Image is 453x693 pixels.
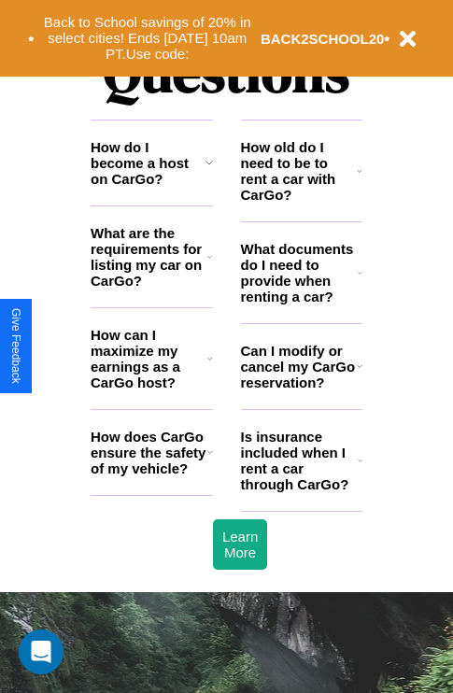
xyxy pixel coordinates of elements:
h3: How can I maximize my earnings as a CarGo host? [91,327,207,390]
h3: What documents do I need to provide when renting a car? [241,241,359,304]
h3: Is insurance included when I rent a car through CarGo? [241,429,358,492]
h3: Can I modify or cancel my CarGo reservation? [241,343,357,390]
h3: What are the requirements for listing my car on CarGo? [91,225,207,289]
div: Open Intercom Messenger [19,629,64,674]
button: Learn More [213,519,267,570]
div: Give Feedback [9,308,22,384]
h3: How does CarGo ensure the safety of my vehicle? [91,429,207,476]
b: BACK2SCHOOL20 [261,31,385,47]
h3: How old do I need to be to rent a car with CarGo? [241,139,358,203]
button: Back to School savings of 20% in select cities! Ends [DATE] 10am PT.Use code: [35,9,261,67]
h3: How do I become a host on CarGo? [91,139,205,187]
